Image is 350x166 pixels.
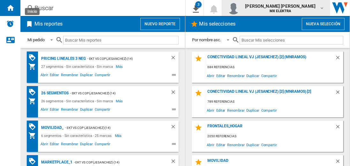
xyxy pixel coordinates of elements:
[94,141,111,149] span: Compartir
[79,107,94,114] span: Duplicar
[40,132,115,139] div: 6 segmentos - Sin característica - 25 marcas
[245,3,316,9] span: [PERSON_NAME] [PERSON_NAME]
[195,1,202,8] div: 3
[260,106,278,115] span: Compartir
[60,72,79,80] span: Renombrar
[206,98,344,106] div: 789 referencias
[170,89,179,97] div: Borrar
[28,157,40,165] div: Matriz de PROMOCIONES
[140,18,180,30] button: Nuevo reporte
[192,37,221,42] div: Por nombre asc.
[260,140,278,149] span: Compartir
[335,55,343,63] div: Borrar
[226,140,245,149] span: Renombrar
[227,2,240,14] img: profile.jpg
[40,55,86,63] div: Pricing lineales 3 neg
[94,72,111,80] span: Compartir
[49,141,60,149] span: Editar
[335,89,343,98] div: Borrar
[40,107,49,114] span: Abrir
[28,54,40,62] div: Matriz de PROMOCIONES
[260,71,278,80] span: Compartir
[49,72,60,80] span: Editar
[206,89,335,98] div: Conectividad Lineal vj (jesanchez) [2] (mnramos) [2]
[335,124,343,132] div: Borrar
[170,124,179,132] div: Borrar
[60,141,79,149] span: Renombrar
[63,36,178,44] input: Buscar Mis reportes
[28,123,40,131] div: Matriz de PROMOCIONES
[28,97,40,105] div: Mi colección
[69,89,158,97] div: - EKT vs Cop (jesanchez) (14)
[34,4,169,12] div: Buscar
[206,55,335,63] div: Conectividad Lineal vj (jesanchez) [2] (mnramos)
[27,37,45,42] div: Mi pedido
[40,141,49,149] span: Abrir
[79,141,94,149] span: Duplicar
[206,140,216,149] span: Abrir
[215,140,226,149] span: Editar
[116,97,124,105] span: Más
[302,18,345,30] button: Nueva selección
[28,132,40,139] div: Mi colección
[206,71,216,80] span: Abrir
[40,97,116,105] div: 26 segmentos - Sin característica - Sin marca
[60,107,79,114] span: Renombrar
[226,106,245,115] span: Renombrar
[115,132,123,139] span: Más
[40,124,63,132] div: MOVILIDAD_
[33,18,64,30] h2: Mis reportes
[28,88,40,96] div: Matriz de PROMOCIONES
[246,140,260,149] span: Duplicar
[206,63,344,71] div: 684 referencias
[246,71,260,80] span: Duplicar
[206,132,344,140] div: 2050 referencias
[246,106,260,115] span: Duplicar
[198,18,237,30] h2: Mis selecciones
[49,107,60,114] span: Editar
[206,106,216,115] span: Abrir
[40,89,69,97] div: 26 segmentos
[215,106,226,115] span: Editar
[206,124,335,132] div: FRONTALES_HOGAR
[86,55,158,63] div: - EKT vs Cop (jesanchez) (14)
[40,72,49,80] span: Abrir
[226,71,245,80] span: Renombrar
[170,55,179,63] div: Borrar
[215,71,226,80] span: Editar
[270,9,291,13] b: MX ELEKTRA
[116,63,124,70] span: Más
[6,20,14,28] img: alerts-logo.svg
[63,124,157,132] div: - EKT vs Cop (jesanchez) (14)
[79,72,94,80] span: Duplicar
[40,63,116,70] div: 27 segmentos - Sin característica - Sin marca
[28,63,40,70] div: Mi colección
[94,107,111,114] span: Compartir
[240,36,343,44] input: Buscar Mis selecciones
